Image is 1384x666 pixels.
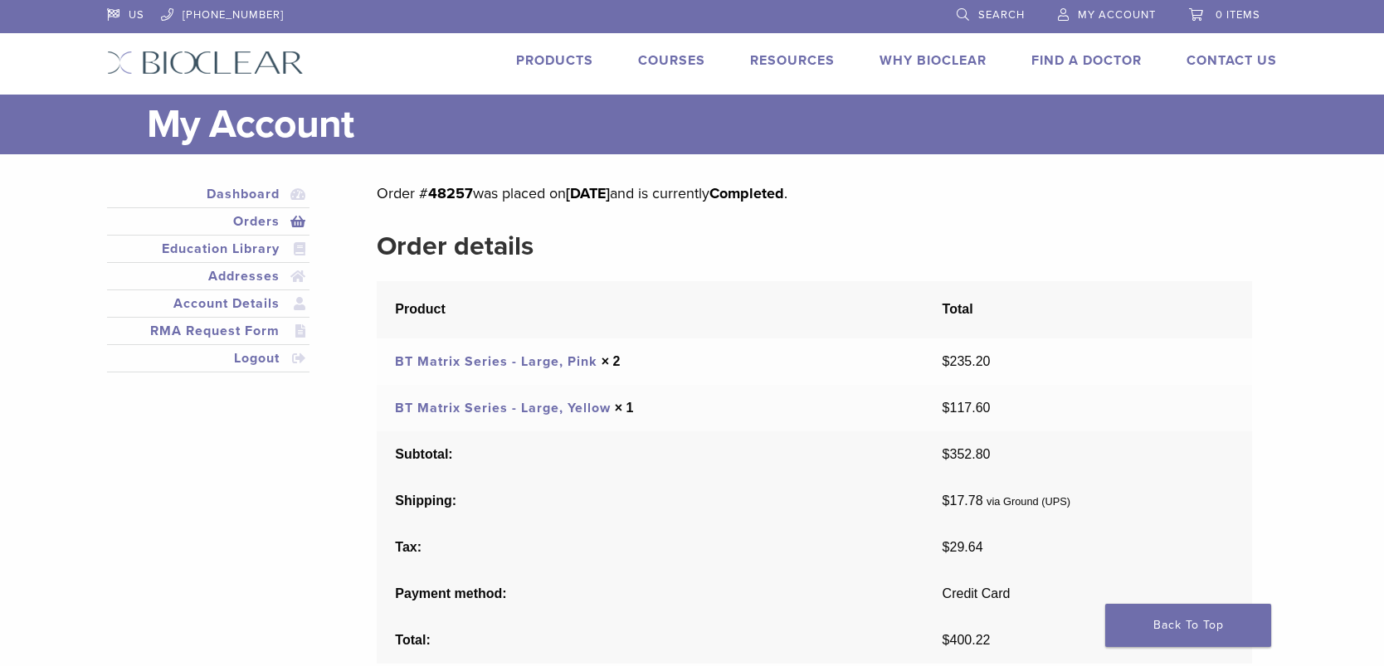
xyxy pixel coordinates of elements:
[943,493,950,508] span: $
[377,181,1252,206] p: Order # was placed on and is currently .
[107,51,304,75] img: Bioclear
[428,184,473,202] mark: 48257
[566,184,610,202] mark: [DATE]
[709,184,784,202] mark: Completed
[943,447,950,461] span: $
[943,540,983,554] span: 29.64
[1078,8,1156,22] span: My Account
[750,52,835,69] a: Resources
[923,281,1252,338] th: Total
[377,524,923,571] th: Tax:
[943,401,950,415] span: $
[395,353,597,370] a: BT Matrix Series - Large, Pink
[377,478,923,524] th: Shipping:
[110,348,306,368] a: Logout
[943,447,991,461] span: 352.80
[377,226,1252,266] h2: Order details
[615,401,634,415] strong: × 1
[638,52,705,69] a: Courses
[377,431,923,478] th: Subtotal:
[978,8,1025,22] span: Search
[395,400,611,416] a: BT Matrix Series - Large, Yellow
[602,354,621,368] strong: × 2
[943,633,991,647] span: 400.22
[943,540,950,554] span: $
[943,493,983,508] span: 17.78
[943,354,950,368] span: $
[943,401,991,415] bdi: 117.60
[943,633,950,647] span: $
[1187,52,1277,69] a: Contact Us
[377,617,923,664] th: Total:
[110,294,306,314] a: Account Details
[110,184,306,204] a: Dashboard
[880,52,987,69] a: Why Bioclear
[110,321,306,341] a: RMA Request Form
[377,571,923,617] th: Payment method:
[1216,8,1260,22] span: 0 items
[923,571,1252,617] td: Credit Card
[377,281,923,338] th: Product
[516,52,593,69] a: Products
[110,266,306,286] a: Addresses
[943,354,991,368] bdi: 235.20
[987,495,1070,508] small: via Ground (UPS)
[1031,52,1142,69] a: Find A Doctor
[110,239,306,259] a: Education Library
[110,211,306,231] a: Orders
[107,181,309,392] nav: Account pages
[147,95,1277,154] h1: My Account
[1105,604,1271,647] a: Back To Top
